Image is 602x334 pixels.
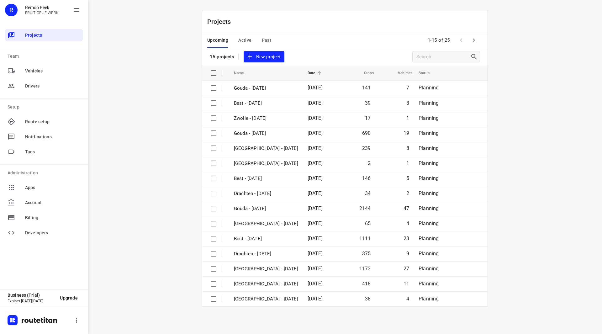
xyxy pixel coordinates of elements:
[365,115,371,121] span: 17
[234,220,298,227] p: Antwerpen - Wednesday
[362,85,371,91] span: 141
[308,266,323,272] span: [DATE]
[25,83,80,89] span: Drivers
[25,68,80,74] span: Vehicles
[406,145,409,151] span: 8
[308,115,323,121] span: [DATE]
[359,266,371,272] span: 1173
[365,100,371,106] span: 39
[234,295,298,303] p: Antwerpen - Tuesday
[362,251,371,257] span: 375
[25,5,59,10] p: Remco Peek
[419,175,439,181] span: Planning
[234,250,298,257] p: Drachten - Wednesday
[404,281,409,287] span: 11
[25,230,80,236] span: Developers
[308,175,323,181] span: [DATE]
[234,205,298,212] p: Gouda - Wednesday
[404,236,409,241] span: 23
[419,296,439,302] span: Planning
[25,149,80,155] span: Tags
[404,266,409,272] span: 27
[419,220,439,226] span: Planning
[362,281,371,287] span: 418
[234,265,298,273] p: Zwolle - Wednesday
[362,175,371,181] span: 146
[406,190,409,196] span: 2
[419,160,439,166] span: Planning
[8,170,83,176] p: Administration
[404,130,409,136] span: 19
[234,160,298,167] p: Antwerpen - Thursday
[308,130,323,136] span: [DATE]
[308,236,323,241] span: [DATE]
[406,296,409,302] span: 4
[5,4,18,16] div: R
[234,280,298,288] p: Zwolle - Tuesday
[390,69,412,77] span: Vehicles
[404,205,409,211] span: 47
[365,220,371,226] span: 65
[8,53,83,60] p: Team
[25,11,59,15] p: FRUIT OP JE WERK
[25,32,80,39] span: Projects
[25,215,80,221] span: Billing
[5,146,83,158] div: Tags
[406,115,409,121] span: 1
[234,85,298,92] p: Gouda - Friday
[308,296,323,302] span: [DATE]
[419,251,439,257] span: Planning
[419,266,439,272] span: Planning
[234,175,298,182] p: Best - Thursday
[419,190,439,196] span: Planning
[425,34,452,47] span: 1-15 of 25
[419,85,439,91] span: Planning
[308,100,323,106] span: [DATE]
[5,29,83,41] div: Projects
[362,145,371,151] span: 239
[5,65,83,77] div: Vehicles
[25,184,80,191] span: Apps
[5,130,83,143] div: Notifications
[356,69,374,77] span: Stops
[207,17,236,26] p: Projects
[244,51,284,63] button: New project
[419,130,439,136] span: Planning
[234,145,298,152] p: Zwolle - Thursday
[455,34,467,46] span: Previous Page
[359,236,371,241] span: 1111
[308,190,323,196] span: [DATE]
[308,251,323,257] span: [DATE]
[5,211,83,224] div: Billing
[8,299,55,303] p: Expires [DATE][DATE]
[262,36,272,44] span: Past
[406,160,409,166] span: 1
[210,54,235,60] p: 15 projects
[359,205,371,211] span: 2144
[234,69,252,77] span: Name
[5,226,83,239] div: Developers
[419,115,439,121] span: Planning
[234,100,298,107] p: Best - Friday
[238,36,251,44] span: Active
[406,220,409,226] span: 4
[467,34,480,46] span: Next Page
[308,220,323,226] span: [DATE]
[416,52,470,62] input: Search projects
[8,293,55,298] p: Business (Trial)
[406,251,409,257] span: 9
[362,130,371,136] span: 690
[308,145,323,151] span: [DATE]
[207,36,228,44] span: Upcoming
[368,160,371,166] span: 2
[419,205,439,211] span: Planning
[406,85,409,91] span: 7
[5,80,83,92] div: Drivers
[419,69,438,77] span: Status
[406,100,409,106] span: 3
[419,281,439,287] span: Planning
[419,236,439,241] span: Planning
[308,160,323,166] span: [DATE]
[419,100,439,106] span: Planning
[308,205,323,211] span: [DATE]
